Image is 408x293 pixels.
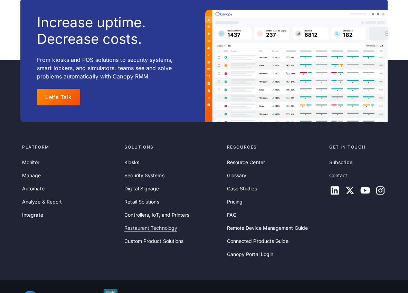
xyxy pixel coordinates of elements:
a: Kiosks [124,159,139,166]
a: Let's Talk [37,89,80,105]
div: Platform [22,144,119,150]
div: Solutions [124,144,221,150]
a: FAQ [227,211,237,219]
a: Automate [22,185,45,192]
a: Custom Product Solutions [124,237,183,245]
a: Retail Solutions [124,198,159,206]
a: Security Systems [124,172,164,179]
a: Restaurant Technology [124,224,177,232]
a: Case Studies [227,185,257,192]
a: Pricing [227,198,243,206]
img: A Canopy dashboard example [205,10,388,122]
a: Contact [329,172,348,179]
div: Get in touch [329,144,386,150]
h3: Increase uptime. Decrease costs. [37,14,146,47]
a: Controllers, IoT, and Printers [124,211,189,219]
a: Canopy Portal Login [227,251,274,258]
a: Analyze & Report [22,198,62,206]
a: Integrate [22,211,43,219]
div: Resources [227,144,324,150]
a: Manage [22,172,41,179]
a: Subscribe [329,159,352,166]
p: From kiosks and POS solutions to security systems, smart lockers, and simulators, teams see and s... [37,56,187,81]
a: Monitor [22,159,40,166]
a: Glossary [227,172,247,179]
a: Remote Device Management Guide [227,224,308,232]
a: Resource Center [227,159,265,166]
a: Digital Signage [124,185,159,192]
a: Connected Products Guide [227,237,289,245]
